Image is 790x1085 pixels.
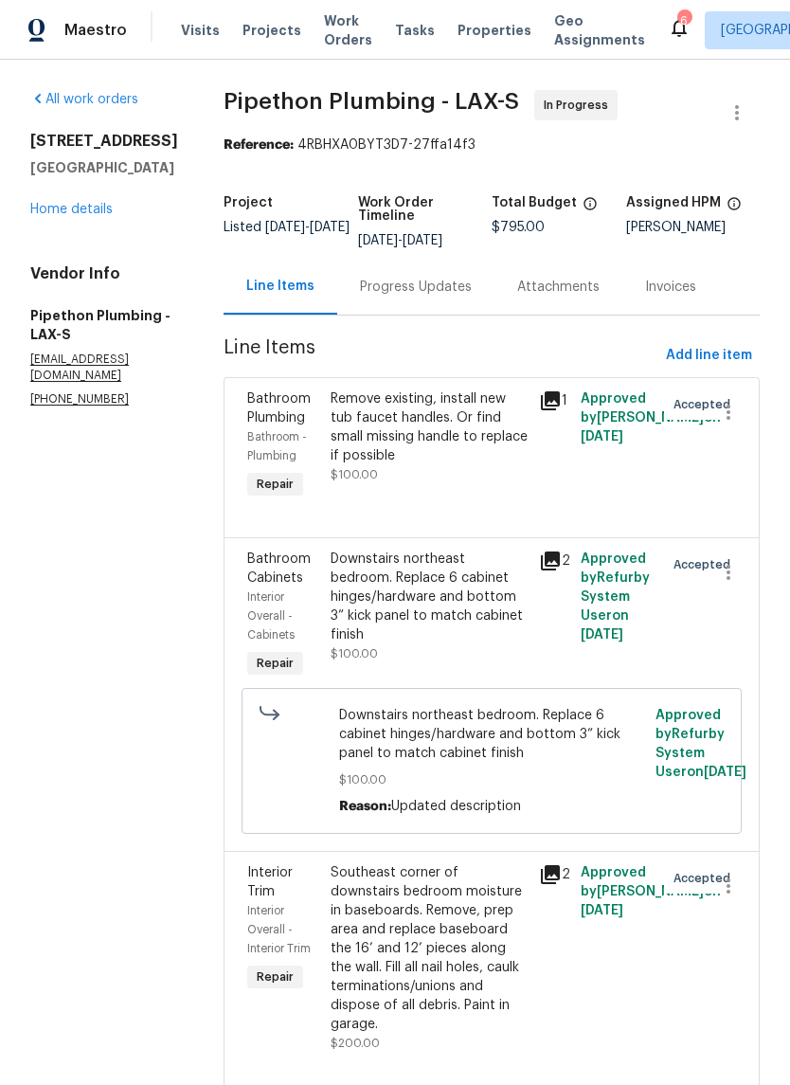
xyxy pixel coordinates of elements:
[324,11,372,49] span: Work Orders
[224,338,658,373] span: Line Items
[655,709,746,779] span: Approved by Refurby System User on
[249,475,301,494] span: Repair
[358,234,442,247] span: -
[247,905,311,954] span: Interior Overall - Interior Trim
[339,800,391,813] span: Reason:
[581,430,623,443] span: [DATE]
[310,221,350,234] span: [DATE]
[360,278,472,297] div: Progress Updates
[539,863,569,886] div: 2
[358,234,398,247] span: [DATE]
[224,196,273,209] h5: Project
[30,158,178,177] h5: [GEOGRAPHIC_DATA]
[30,306,178,344] h5: Pipethon Plumbing - LAX-S
[265,221,350,234] span: -
[581,904,623,917] span: [DATE]
[331,863,528,1034] div: Southeast corner of downstairs bedroom moisture in baseboards. Remove, prep area and replace base...
[331,389,528,465] div: Remove existing, install new tub faucet handles. Or find small missing handle to replace if possible
[30,132,178,151] h2: [STREET_ADDRESS]
[581,552,650,642] span: Approved by Refurby System User on
[30,93,138,106] a: All work orders
[645,278,696,297] div: Invoices
[358,196,493,223] h5: Work Order Timeline
[539,550,569,572] div: 2
[249,967,301,986] span: Repair
[403,234,442,247] span: [DATE]
[704,766,746,779] span: [DATE]
[181,21,220,40] span: Visits
[224,90,519,113] span: Pipethon Plumbing - LAX-S
[581,628,623,642] span: [DATE]
[247,392,311,425] span: Bathroom Plumbing
[673,555,738,574] span: Accepted
[30,264,178,283] h4: Vendor Info
[666,344,752,368] span: Add line item
[339,706,645,763] span: Downstairs northeast bedroom. Replace 6 cabinet hinges/hardware and bottom 3” kick panel to match...
[331,550,528,644] div: Downstairs northeast bedroom. Replace 6 cabinet hinges/hardware and bottom 3” kick panel to match...
[339,770,645,789] span: $100.00
[391,800,521,813] span: Updated description
[492,196,577,209] h5: Total Budget
[581,866,721,917] span: Approved by [PERSON_NAME] on
[673,869,738,888] span: Accepted
[677,11,691,30] div: 6
[331,1038,380,1049] span: $200.00
[492,221,545,234] span: $795.00
[544,96,616,115] span: In Progress
[247,591,295,641] span: Interior Overall - Cabinets
[224,136,760,154] div: 4RBHXA0BYT3D7-27ffa14f3
[331,648,378,660] span: $100.00
[727,196,742,221] span: The hpm assigned to this work order.
[458,21,531,40] span: Properties
[247,431,307,461] span: Bathroom - Plumbing
[554,11,645,49] span: Geo Assignments
[64,21,127,40] span: Maestro
[658,338,760,373] button: Add line item
[242,21,301,40] span: Projects
[673,395,738,414] span: Accepted
[246,277,314,296] div: Line Items
[583,196,598,221] span: The total cost of line items that have been proposed by Opendoor. This sum includes line items th...
[539,389,569,412] div: 1
[331,469,378,480] span: $100.00
[626,221,761,234] div: [PERSON_NAME]
[30,203,113,216] a: Home details
[224,138,294,152] b: Reference:
[247,866,293,898] span: Interior Trim
[249,654,301,673] span: Repair
[581,392,721,443] span: Approved by [PERSON_NAME] on
[517,278,600,297] div: Attachments
[265,221,305,234] span: [DATE]
[247,552,311,585] span: Bathroom Cabinets
[395,24,435,37] span: Tasks
[626,196,721,209] h5: Assigned HPM
[224,221,350,234] span: Listed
